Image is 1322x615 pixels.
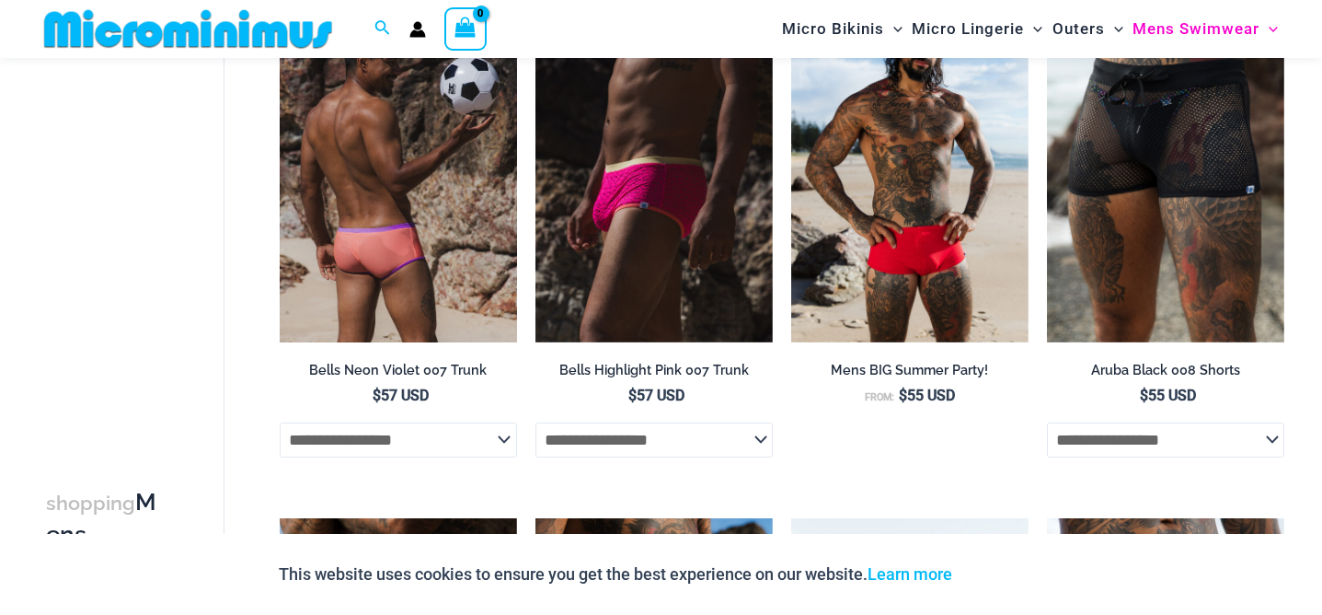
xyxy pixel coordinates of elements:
[1048,6,1128,52] a: OutersMenu ToggleMenu Toggle
[777,6,907,52] a: Micro BikinisMenu ToggleMenu Toggle
[280,362,517,379] h2: Bells Neon Violet 007 Trunk
[444,7,487,50] a: View Shopping Cart, empty
[868,564,952,584] a: Learn more
[535,362,773,386] a: Bells Highlight Pink 007 Trunk
[1047,362,1284,379] h2: Aruba Black 008 Shorts
[46,487,159,612] h3: Mens Swimwear
[1140,387,1196,404] bdi: 55 USD
[46,492,135,515] span: shopping
[535,362,773,379] h2: Bells Highlight Pink 007 Trunk
[46,62,212,430] iframe: TrustedSite Certified
[912,6,1024,52] span: Micro Lingerie
[374,17,391,41] a: Search icon link
[373,387,429,404] bdi: 57 USD
[1052,6,1105,52] span: Outers
[1024,6,1042,52] span: Menu Toggle
[373,387,381,404] span: $
[628,387,684,404] bdi: 57 USD
[1259,6,1278,52] span: Menu Toggle
[791,362,1029,386] a: Mens BIG Summer Party!
[409,21,426,38] a: Account icon link
[884,6,902,52] span: Menu Toggle
[1132,6,1259,52] span: Mens Swimwear
[1140,387,1148,404] span: $
[782,6,884,52] span: Micro Bikinis
[865,391,894,403] span: From:
[899,387,955,404] bdi: 55 USD
[279,561,952,588] p: This website uses cookies to ensure you get the best experience on our website.
[899,387,907,404] span: $
[775,3,1285,55] nav: Site Navigation
[907,6,1047,52] a: Micro LingerieMenu ToggleMenu Toggle
[966,552,1044,597] button: Accept
[280,362,517,386] a: Bells Neon Violet 007 Trunk
[1105,6,1123,52] span: Menu Toggle
[791,362,1029,379] h2: Mens BIG Summer Party!
[628,387,637,404] span: $
[37,8,339,50] img: MM SHOP LOGO FLAT
[1128,6,1282,52] a: Mens SwimwearMenu ToggleMenu Toggle
[1047,362,1284,386] a: Aruba Black 008 Shorts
